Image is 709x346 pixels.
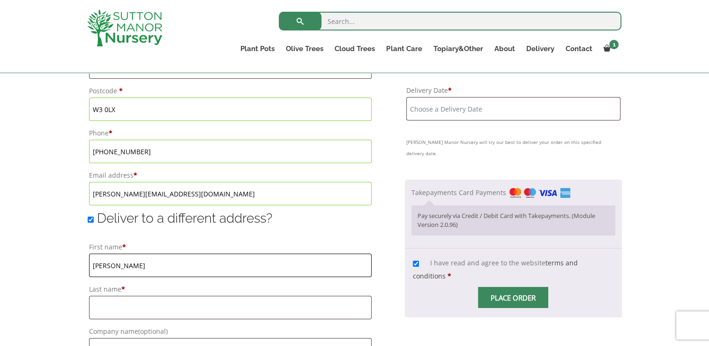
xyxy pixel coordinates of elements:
[406,136,620,159] small: [PERSON_NAME] Manor Nursery will try our best to deliver your order on this specified delivery date.
[235,42,280,55] a: Plant Pots
[89,127,372,140] label: Phone
[381,42,427,55] a: Plant Care
[427,42,488,55] a: Topiary&Other
[509,188,570,198] img: Takepayments Card Payments
[411,188,570,197] label: Takepayments Card Payments
[89,325,372,338] label: Company name
[448,271,451,280] abbr: required
[97,211,272,226] span: Deliver to a different address?
[406,84,620,97] label: Delivery Date
[418,211,609,230] p: Pay securely via Credit / Debit Card with Takepayments. (Module Version 2.0.96)
[87,9,162,46] img: logo
[89,241,372,254] label: First name
[560,42,597,55] a: Contact
[138,327,168,336] span: (optional)
[413,258,578,280] span: I have read and agree to the website
[88,217,94,223] input: Deliver to a different address?
[280,42,329,55] a: Olive Trees
[478,287,548,308] input: Place order
[89,84,372,98] label: Postcode
[488,42,520,55] a: About
[520,42,560,55] a: Delivery
[89,283,372,296] label: Last name
[448,86,452,95] abbr: required
[406,97,620,120] input: Choose a Delivery Date
[329,42,381,55] a: Cloud Trees
[413,261,419,267] input: I have read and agree to the websiteterms and conditions *
[597,42,621,55] a: 1
[279,12,621,30] input: Search...
[609,40,619,49] span: 1
[89,169,372,182] label: Email address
